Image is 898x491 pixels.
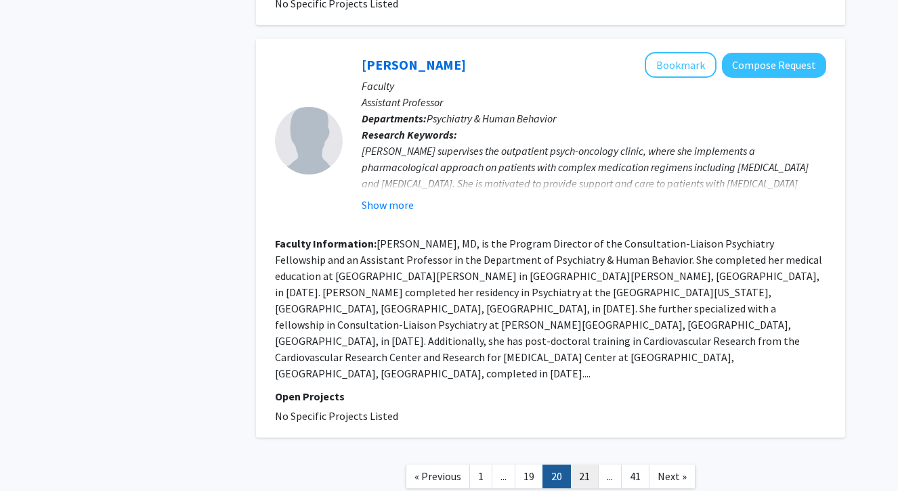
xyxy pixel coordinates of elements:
span: Psychiatry & Human Behavior [427,112,556,125]
p: Faculty [362,78,826,94]
a: [PERSON_NAME] [362,56,466,73]
span: « Previous [414,469,461,483]
b: Departments: [362,112,427,125]
a: Next [649,465,696,488]
button: Add Jahaira Lopez-Pastrana to Bookmarks [645,52,717,78]
div: [PERSON_NAME] supervises the outpatient psych-oncology clinic, where she implements a pharmacolog... [362,143,826,289]
a: 20 [542,465,571,488]
b: Faculty Information: [275,237,377,250]
span: ... [500,469,507,483]
span: Next » [658,469,687,483]
span: ... [607,469,613,483]
b: Research Keywords: [362,128,457,141]
a: 1 [469,465,492,488]
p: Assistant Professor [362,94,826,110]
a: 19 [515,465,543,488]
p: Open Projects [275,388,826,404]
a: 21 [570,465,599,488]
iframe: Chat [10,430,58,481]
button: Show more [362,197,414,213]
a: Previous [406,465,470,488]
a: 41 [621,465,649,488]
span: No Specific Projects Listed [275,409,398,423]
fg-read-more: [PERSON_NAME], MD, is the Program Director of the Consultation-Liaison Psychiatry Fellowship and ... [275,237,822,380]
button: Compose Request to Jahaira Lopez-Pastrana [722,53,826,78]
